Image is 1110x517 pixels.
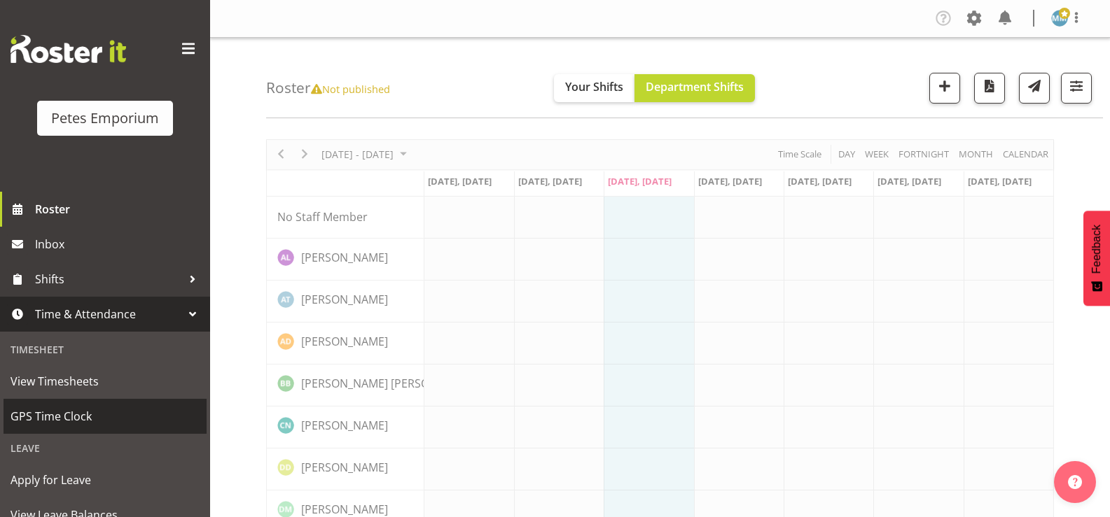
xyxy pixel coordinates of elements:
[4,364,207,399] a: View Timesheets
[35,304,182,325] span: Time & Attendance
[4,434,207,462] div: Leave
[1068,475,1082,489] img: help-xxl-2.png
[11,371,200,392] span: View Timesheets
[35,199,203,220] span: Roster
[35,234,203,255] span: Inbox
[1083,211,1110,306] button: Feedback - Show survey
[4,462,207,497] a: Apply for Leave
[974,73,1005,104] button: Download a PDF of the roster according to the set date range.
[646,79,744,94] span: Department Shifts
[929,73,960,104] button: Add a new shift
[634,74,755,102] button: Department Shifts
[311,82,390,96] span: Not published
[1090,225,1103,274] span: Feedback
[11,406,200,427] span: GPS Time Clock
[51,108,159,129] div: Petes Emporium
[4,335,207,364] div: Timesheet
[1061,73,1092,104] button: Filter Shifts
[1019,73,1050,104] button: Send a list of all shifts for the selected filtered period to all rostered employees.
[266,80,390,96] h4: Roster
[554,74,634,102] button: Your Shifts
[565,79,623,94] span: Your Shifts
[11,469,200,490] span: Apply for Leave
[11,35,126,63] img: Rosterit website logo
[4,399,207,434] a: GPS Time Clock
[1051,10,1068,27] img: mandy-mosley3858.jpg
[35,269,182,290] span: Shifts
